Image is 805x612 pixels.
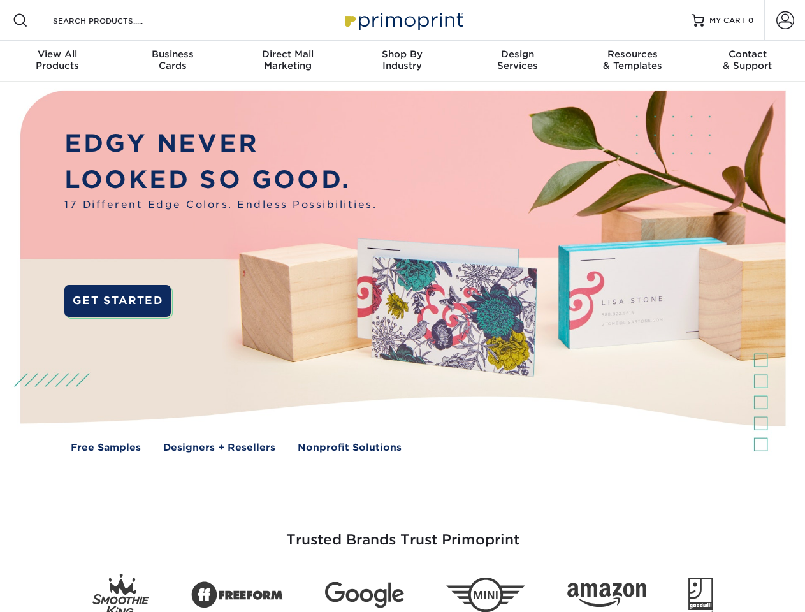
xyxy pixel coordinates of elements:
span: 0 [748,16,754,25]
span: Resources [575,48,690,60]
a: Free Samples [71,441,141,455]
h3: Trusted Brands Trust Primoprint [30,501,776,564]
a: Shop ByIndustry [345,41,460,82]
img: Google [325,582,404,608]
img: Amazon [567,583,646,608]
a: Direct MailMarketing [230,41,345,82]
a: Nonprofit Solutions [298,441,402,455]
span: Contact [690,48,805,60]
div: Industry [345,48,460,71]
div: & Support [690,48,805,71]
input: SEARCH PRODUCTS..... [52,13,176,28]
div: Services [460,48,575,71]
a: BusinessCards [115,41,229,82]
img: Goodwill [688,578,713,612]
a: DesignServices [460,41,575,82]
a: Designers + Resellers [163,441,275,455]
p: EDGY NEVER [64,126,377,162]
a: Contact& Support [690,41,805,82]
a: Resources& Templates [575,41,690,82]
span: Shop By [345,48,460,60]
span: Direct Mail [230,48,345,60]
p: LOOKED SO GOOD. [64,162,377,198]
a: GET STARTED [64,285,171,317]
img: Primoprint [339,6,467,34]
div: & Templates [575,48,690,71]
span: MY CART [709,15,746,26]
span: Design [460,48,575,60]
span: Business [115,48,229,60]
div: Marketing [230,48,345,71]
span: 17 Different Edge Colors. Endless Possibilities. [64,198,377,212]
div: Cards [115,48,229,71]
